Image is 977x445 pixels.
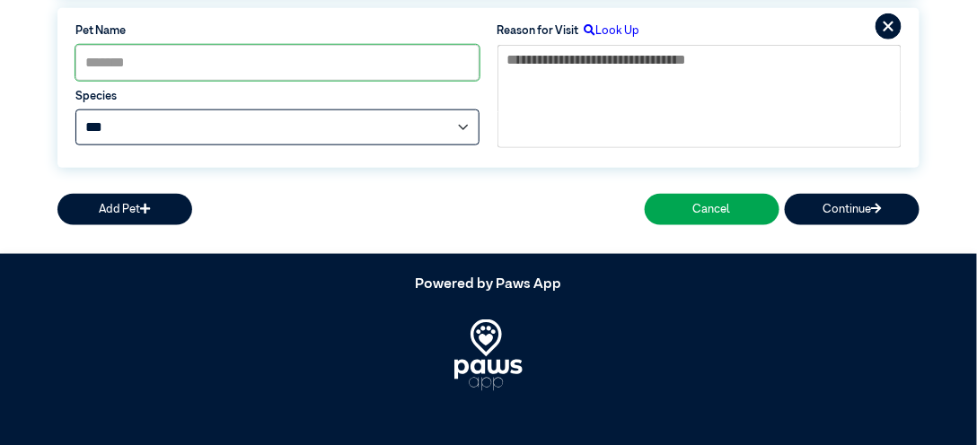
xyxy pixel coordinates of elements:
[75,88,480,105] label: Species
[57,276,920,293] h5: Powered by Paws App
[497,22,579,39] label: Reason for Visit
[785,194,920,225] button: Continue
[57,194,192,225] button: Add Pet
[645,194,779,225] button: Cancel
[75,22,480,39] label: Pet Name
[454,319,524,391] img: PawsApp
[579,22,640,39] label: Look Up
